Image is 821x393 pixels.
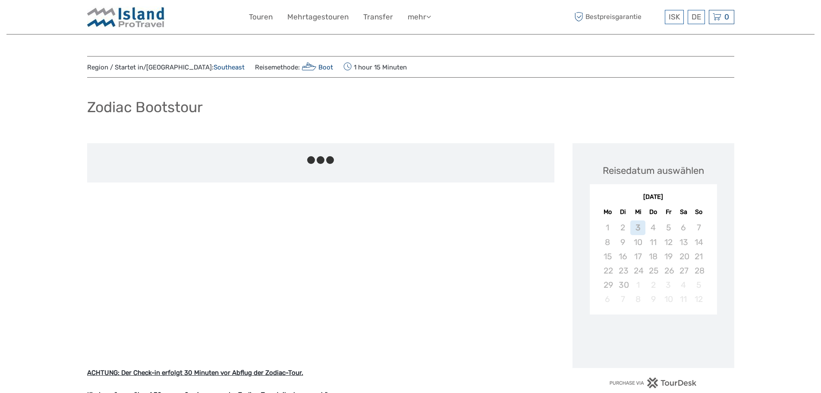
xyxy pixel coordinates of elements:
div: Not available Donnerstag, 18. September 2025 [645,249,661,264]
div: Not available Donnerstag, 25. September 2025 [645,264,661,278]
div: Not available Samstag, 27. September 2025 [676,264,691,278]
div: Not available Sonntag, 21. September 2025 [691,249,706,264]
div: Not available Montag, 1. September 2025 [600,220,615,235]
span: Region / Startet in/[GEOGRAPHIC_DATA]: [87,63,245,72]
div: Not available Dienstag, 30. September 2025 [615,278,630,292]
div: Di [615,206,630,218]
div: Not available Dienstag, 16. September 2025 [615,249,630,264]
div: Loading... [651,337,656,343]
div: Not available Freitag, 10. Oktober 2025 [661,292,676,306]
div: Not available Mittwoch, 10. September 2025 [630,235,645,249]
div: Not available Donnerstag, 11. September 2025 [645,235,661,249]
span: Bestpreisgarantie [572,10,663,24]
span: 0 [723,13,730,21]
div: Not available Samstag, 11. Oktober 2025 [676,292,691,306]
div: Not available Mittwoch, 8. Oktober 2025 [630,292,645,306]
a: Southeast [214,63,245,71]
div: Not available Samstag, 4. Oktober 2025 [676,278,691,292]
div: So [691,206,706,218]
div: month 2025-09 [592,220,714,306]
div: Mo [600,206,615,218]
div: Reisedatum auswählen [603,164,704,177]
a: Mehrtagestouren [287,11,349,23]
div: Not available Mittwoch, 3. September 2025 [630,220,645,235]
div: Not available Montag, 6. Oktober 2025 [600,292,615,306]
div: Not available Montag, 15. September 2025 [600,249,615,264]
div: Not available Donnerstag, 9. Oktober 2025 [645,292,661,306]
div: Not available Sonntag, 14. September 2025 [691,235,706,249]
div: Not available Freitag, 12. September 2025 [661,235,676,249]
a: Boot [300,63,333,71]
a: Touren [249,11,273,23]
div: Not available Dienstag, 23. September 2025 [615,264,630,278]
div: Not available Samstag, 6. September 2025 [676,220,691,235]
div: Not available Donnerstag, 4. September 2025 [645,220,661,235]
div: Not available Dienstag, 7. Oktober 2025 [615,292,630,306]
div: Not available Mittwoch, 17. September 2025 [630,249,645,264]
span: Reisemethode: [255,61,333,73]
span: ISK [669,13,680,21]
div: Not available Montag, 29. September 2025 [600,278,615,292]
div: Not available Mittwoch, 24. September 2025 [630,264,645,278]
div: Not available Montag, 22. September 2025 [600,264,615,278]
div: Not available Samstag, 20. September 2025 [676,249,691,264]
div: Not available Dienstag, 9. September 2025 [615,235,630,249]
h1: Zodiac Bootstour [87,98,203,116]
div: Not available Sonntag, 5. Oktober 2025 [691,278,706,292]
a: Transfer [363,11,393,23]
div: Do [645,206,661,218]
img: PurchaseViaTourDesk.png [609,377,697,388]
div: [DATE] [590,193,717,202]
a: mehr [408,11,431,23]
div: Sa [676,206,691,218]
img: Iceland ProTravel [87,6,165,28]
div: Not available Freitag, 3. Oktober 2025 [661,278,676,292]
div: Not available Montag, 8. September 2025 [600,235,615,249]
div: DE [688,10,705,24]
div: Not available Mittwoch, 1. Oktober 2025 [630,278,645,292]
div: Fr [661,206,676,218]
strong: ACHTUNG: Der Check-in erfolgt 30 Minuten vor Abflug der Zodiac-Tour. [87,369,303,377]
span: 1 hour 15 Minuten [343,61,407,73]
div: Not available Freitag, 26. September 2025 [661,264,676,278]
div: Not available Sonntag, 12. Oktober 2025 [691,292,706,306]
div: Not available Donnerstag, 2. Oktober 2025 [645,278,661,292]
div: Not available Freitag, 19. September 2025 [661,249,676,264]
div: Not available Freitag, 5. September 2025 [661,220,676,235]
div: Not available Dienstag, 2. September 2025 [615,220,630,235]
div: Mi [630,206,645,218]
div: Not available Samstag, 13. September 2025 [676,235,691,249]
div: Not available Sonntag, 7. September 2025 [691,220,706,235]
div: Not available Sonntag, 28. September 2025 [691,264,706,278]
